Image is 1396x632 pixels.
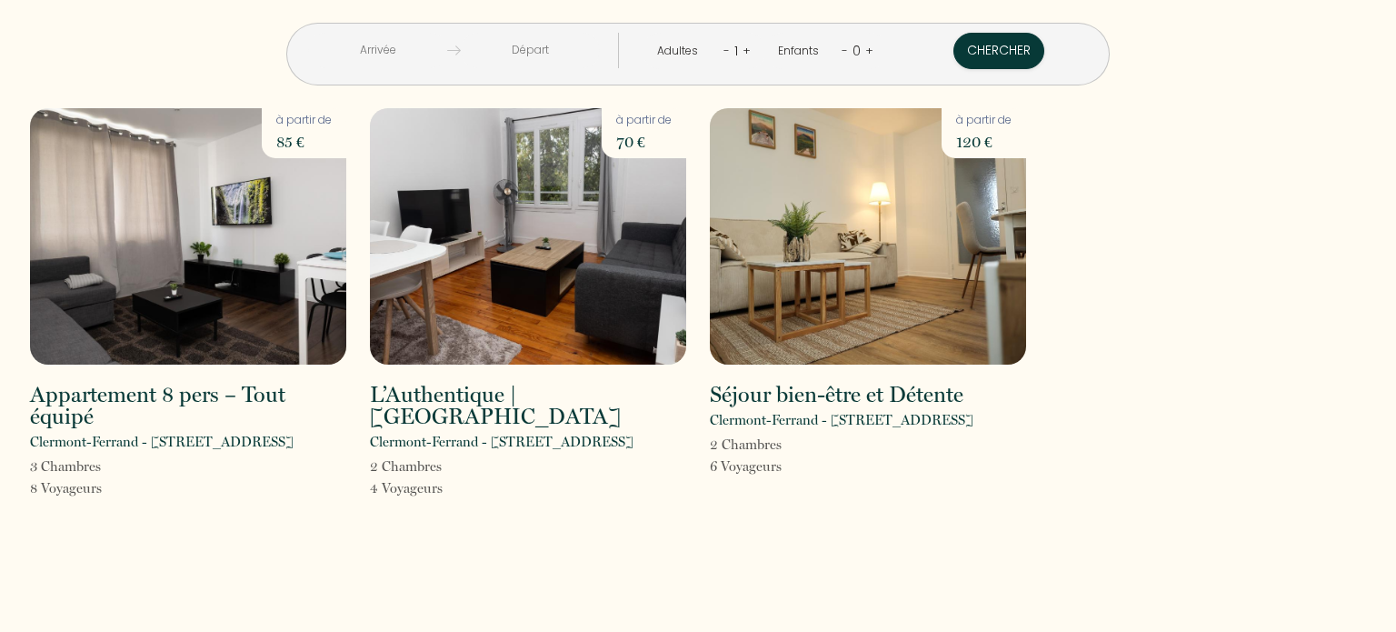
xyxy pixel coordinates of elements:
p: 70 € [616,129,672,155]
span: s [437,480,443,497]
p: Clermont-Ferrand - [STREET_ADDRESS] [710,409,973,431]
div: 0 [848,36,865,65]
p: à partir de [956,112,1012,129]
p: 120 € [956,129,1012,155]
a: + [743,42,751,59]
img: rental-image [710,108,1026,365]
p: 85 € [276,129,332,155]
p: 3 Chambre [30,456,102,477]
span: s [96,480,102,497]
p: 8 Voyageur [30,477,102,499]
img: rental-image [30,108,346,365]
p: 2 Chambre [370,456,443,477]
span: s [776,458,782,475]
h2: L’Authentique | [GEOGRAPHIC_DATA] [370,384,686,427]
span: s [776,436,782,453]
span: s [436,458,442,475]
p: 6 Voyageur [710,456,782,477]
img: guests [447,44,461,57]
div: Enfants [778,43,825,60]
span: s [95,458,101,475]
p: 4 Voyageur [370,477,443,499]
p: Clermont-Ferrand - [STREET_ADDRESS] [30,431,294,453]
h2: Séjour bien-être et Détente [710,384,963,406]
button: Chercher [953,33,1044,69]
div: 1 [730,36,743,65]
input: Départ [461,33,600,68]
p: 2 Chambre [710,434,782,456]
a: + [865,42,873,59]
h2: Appartement 8 pers – Tout équipé [30,384,346,427]
p: à partir de [276,112,332,129]
p: Clermont-Ferrand - [STREET_ADDRESS] [370,431,633,453]
a: - [842,42,848,59]
p: à partir de [616,112,672,129]
div: Adultes [657,43,704,60]
input: Arrivée [308,33,447,68]
img: rental-image [370,108,686,365]
a: - [723,42,730,59]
